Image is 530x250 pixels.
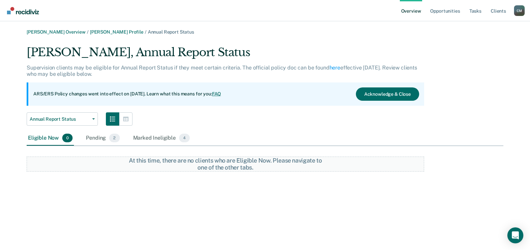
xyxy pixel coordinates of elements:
a: [PERSON_NAME] Overview [27,29,86,35]
span: / [143,29,148,35]
a: here [330,64,340,71]
div: Eligible Now0 [27,131,74,146]
button: Annual Report Status [27,112,98,126]
span: Annual Report Status [148,29,194,35]
img: Recidiviz [7,7,39,14]
button: Acknowledge & Close [356,87,419,101]
div: Marked Ineligible4 [132,131,191,146]
a: FAQ [212,91,221,96]
span: 2 [109,134,120,142]
a: [PERSON_NAME] Profile [90,29,143,35]
p: Supervision clients may be eligible for Annual Report Status if they meet certain criteria. The o... [27,64,417,77]
div: [PERSON_NAME], Annual Report Status [27,46,424,64]
span: Annual Report Status [30,116,90,122]
div: At this time, there are no clients who are Eligible Now. Please navigate to one of the other tabs. [126,157,325,171]
div: C M [514,5,525,16]
span: 0 [62,134,73,142]
span: / [86,29,90,35]
div: Pending2 [85,131,121,146]
span: 4 [179,134,190,142]
div: Open Intercom Messenger [507,227,523,243]
button: Profile dropdown button [514,5,525,16]
p: ARS/ERS Policy changes went into effect on [DATE]. Learn what this means for you: [33,91,221,97]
